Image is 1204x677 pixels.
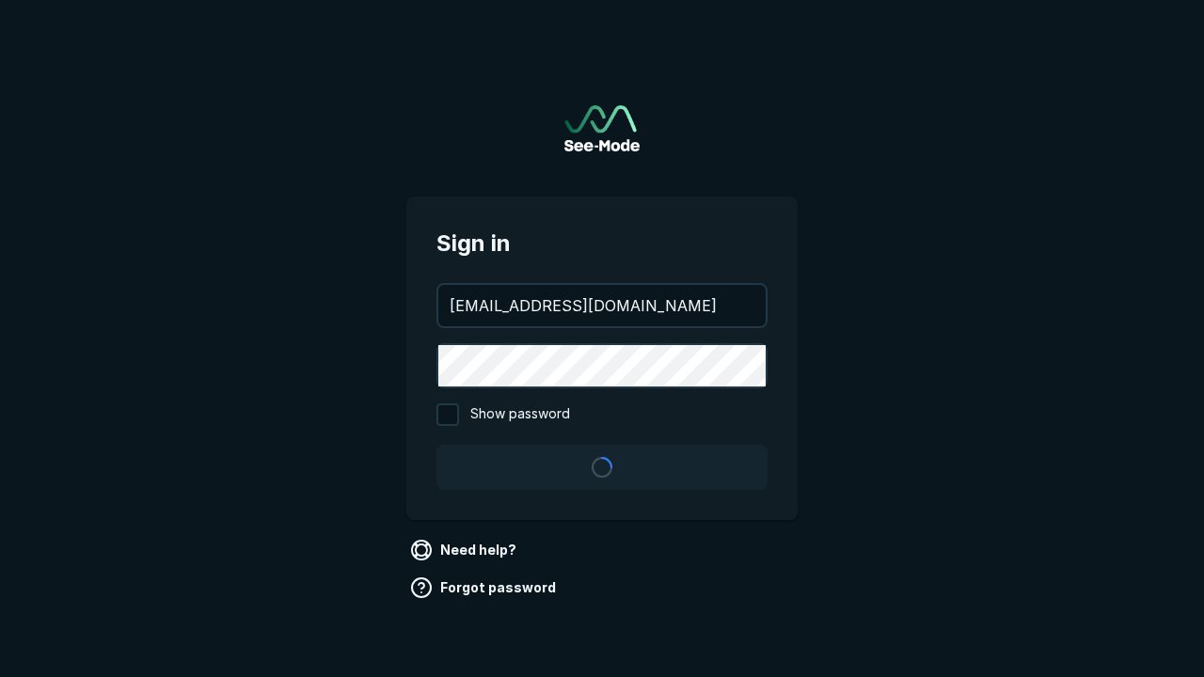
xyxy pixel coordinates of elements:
span: Sign in [436,227,768,260]
input: your@email.com [438,285,766,326]
a: Forgot password [406,573,563,603]
span: Show password [470,403,570,426]
img: See-Mode Logo [564,105,640,151]
a: Go to sign in [564,105,640,151]
a: Need help? [406,535,524,565]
